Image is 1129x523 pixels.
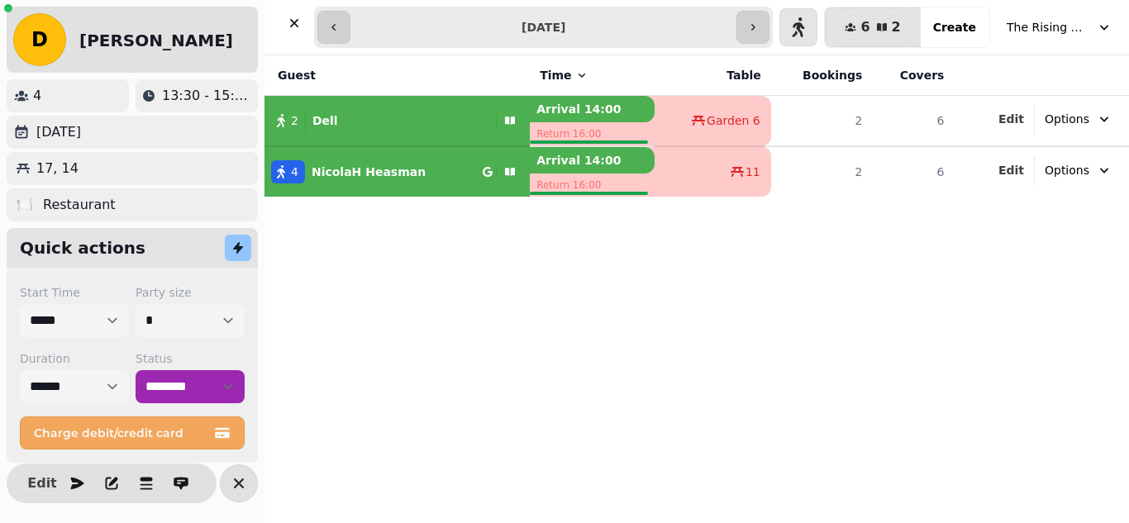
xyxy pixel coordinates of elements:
[312,112,338,129] p: Dell
[998,111,1024,127] button: Edit
[530,174,655,197] p: Return 16:00
[825,7,920,47] button: 62
[33,86,41,106] p: 4
[655,55,771,96] th: Table
[136,350,245,367] label: Status
[872,96,954,147] td: 6
[26,467,59,500] button: Edit
[20,284,129,301] label: Start Time
[998,162,1024,178] button: Edit
[79,29,233,52] h2: [PERSON_NAME]
[933,21,976,33] span: Create
[17,195,33,215] p: 🍽️
[892,21,901,34] span: 2
[872,55,954,96] th: Covers
[31,30,48,50] span: D
[530,147,655,174] p: Arrival 14:00
[998,164,1024,176] span: Edit
[20,416,245,449] button: Charge debit/credit card
[162,86,251,106] p: 13:30 - 15:30
[920,7,989,47] button: Create
[530,96,655,122] p: Arrival 14:00
[540,67,571,83] span: Time
[998,113,1024,125] span: Edit
[136,284,245,301] label: Party size
[1045,111,1089,127] span: Options
[540,67,588,83] button: Time
[264,101,530,140] button: 2 Dell
[771,55,873,96] th: Bookings
[264,55,530,96] th: Guest
[707,112,760,129] span: Garden 6
[746,164,760,180] span: 11
[36,122,81,142] p: [DATE]
[1045,162,1089,178] span: Options
[20,236,145,259] h2: Quick actions
[312,164,426,180] p: NicolaH Heasman
[1035,104,1122,134] button: Options
[264,152,530,192] button: 4NicolaH Heasman
[36,159,79,178] p: 17, 14
[32,477,52,490] span: Edit
[771,96,873,147] td: 2
[291,164,298,180] span: 4
[43,195,116,215] p: Restaurant
[1035,155,1122,185] button: Options
[872,146,954,197] td: 6
[291,112,298,129] span: 2
[860,21,869,34] span: 6
[997,12,1122,42] button: The Rising Sun
[34,427,211,439] span: Charge debit/credit card
[771,146,873,197] td: 2
[530,122,655,145] p: Return 16:00
[20,350,129,367] label: Duration
[1007,19,1089,36] span: The Rising Sun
